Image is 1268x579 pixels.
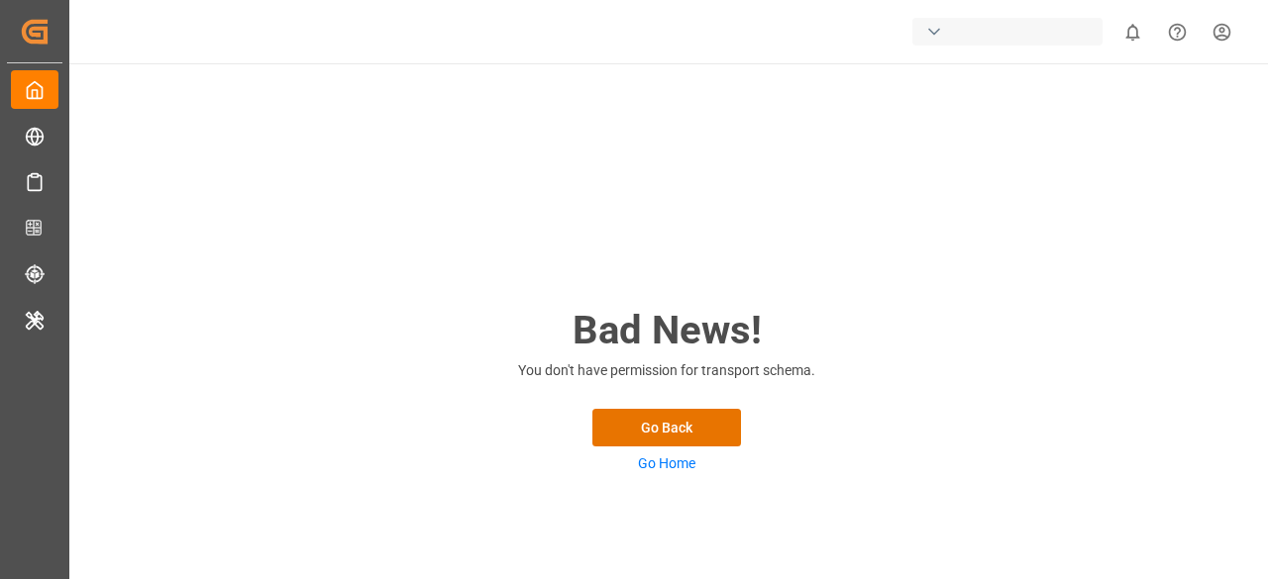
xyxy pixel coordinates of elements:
[592,409,741,446] button: Go Back
[1155,10,1200,54] button: Help Center
[638,455,695,471] a: Go Home
[1110,10,1155,54] button: show 0 new notifications
[469,301,865,360] h2: Bad News!
[469,360,865,381] p: You don't have permission for transport schema.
